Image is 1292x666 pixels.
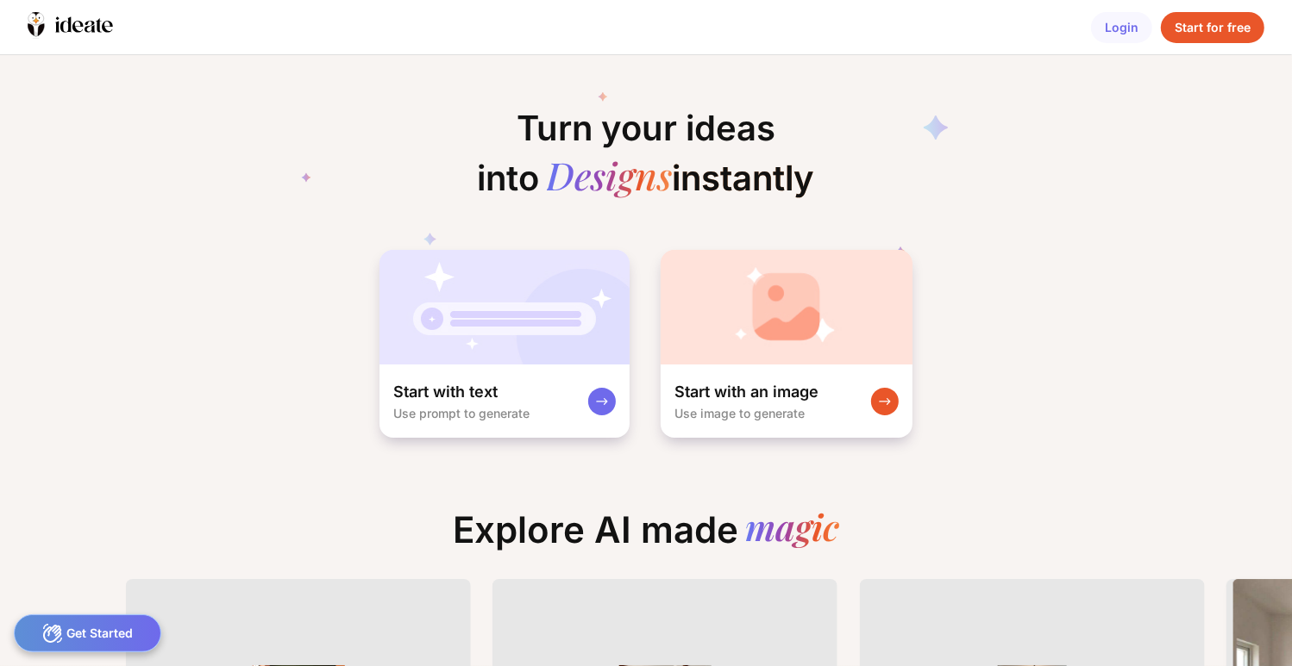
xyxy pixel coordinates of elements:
[674,382,818,402] div: Start with an image
[661,250,913,364] img: startWithImageCardBg.jpg
[1091,12,1152,43] div: Login
[439,508,853,565] div: Explore AI made
[14,614,161,652] div: Get Started
[674,406,805,420] div: Use image to generate
[379,250,630,364] img: startWithTextCardBg.jpg
[1161,12,1264,43] div: Start for free
[393,382,498,402] div: Start with text
[745,508,839,551] div: magic
[393,406,530,420] div: Use prompt to generate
